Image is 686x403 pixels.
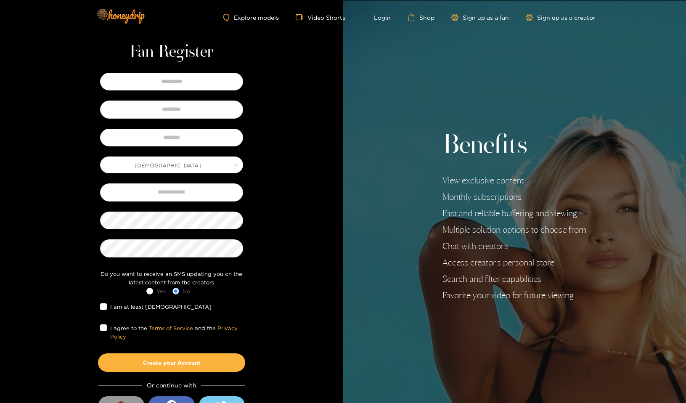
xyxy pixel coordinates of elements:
[107,302,215,311] span: I am at least [DEMOGRAPHIC_DATA]
[362,13,391,21] a: Login
[296,13,345,21] a: Video Shorts
[442,241,586,251] li: Chat with creators
[408,13,434,21] a: Shop
[179,287,193,295] span: No
[442,192,586,202] li: Monthly subscriptions
[98,380,245,390] div: Or continue with
[130,42,213,62] h1: Fan Register
[442,257,586,268] li: Access creator's personal store
[98,353,245,372] button: Create your Account
[296,13,307,21] span: video-camera
[223,14,278,21] a: Explore models
[107,324,243,341] span: I agree to the and the
[442,290,586,300] li: Favorite your video for future viewing
[101,159,243,171] span: Male
[442,130,586,162] h2: Benefits
[442,208,586,218] li: Fast and reliable buffering and viewing
[442,175,586,186] li: View exclusive content
[442,225,586,235] li: Multiple solution options to choose from
[153,287,169,295] span: Yes
[442,274,586,284] li: Search and filter capabilities
[149,325,193,331] a: Terms of Service
[98,270,245,287] div: Do you want to receive an SMS updating you on the latest content from the creators
[526,14,596,21] a: Sign up as a creator
[451,14,509,21] a: Sign up as a fan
